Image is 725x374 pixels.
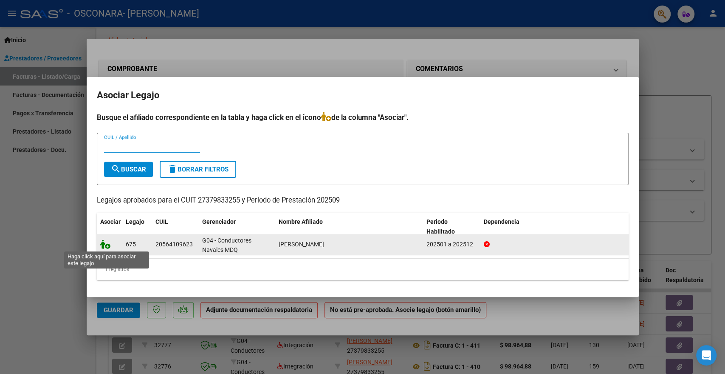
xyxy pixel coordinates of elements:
[202,237,251,254] span: G04 - Conductores Navales MDQ
[167,166,229,173] span: Borrar Filtros
[152,213,199,241] datatable-header-cell: CUIL
[126,218,144,225] span: Legajo
[199,213,275,241] datatable-header-cell: Gerenciador
[111,166,146,173] span: Buscar
[100,218,121,225] span: Asociar
[97,112,629,123] h4: Busque el afiliado correspondiente en la tabla y haga click en el ícono de la columna "Asociar".
[122,213,152,241] datatable-header-cell: Legajo
[426,240,477,249] div: 202501 a 202512
[97,213,122,241] datatable-header-cell: Asociar
[104,162,153,177] button: Buscar
[126,241,136,248] span: 675
[155,218,168,225] span: CUIL
[480,213,629,241] datatable-header-cell: Dependencia
[160,161,236,178] button: Borrar Filtros
[484,218,519,225] span: Dependencia
[423,213,480,241] datatable-header-cell: Periodo Habilitado
[202,218,236,225] span: Gerenciador
[279,218,323,225] span: Nombre Afiliado
[97,259,629,280] div: 1 registros
[111,164,121,174] mat-icon: search
[167,164,178,174] mat-icon: delete
[279,241,324,248] span: VALDES ALVARO
[97,87,629,103] h2: Asociar Legajo
[696,345,717,365] div: Open Intercom Messenger
[155,240,193,249] div: 20564109623
[275,213,423,241] datatable-header-cell: Nombre Afiliado
[97,195,629,206] p: Legajos aprobados para el CUIT 27379833255 y Período de Prestación 202509
[426,218,455,235] span: Periodo Habilitado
